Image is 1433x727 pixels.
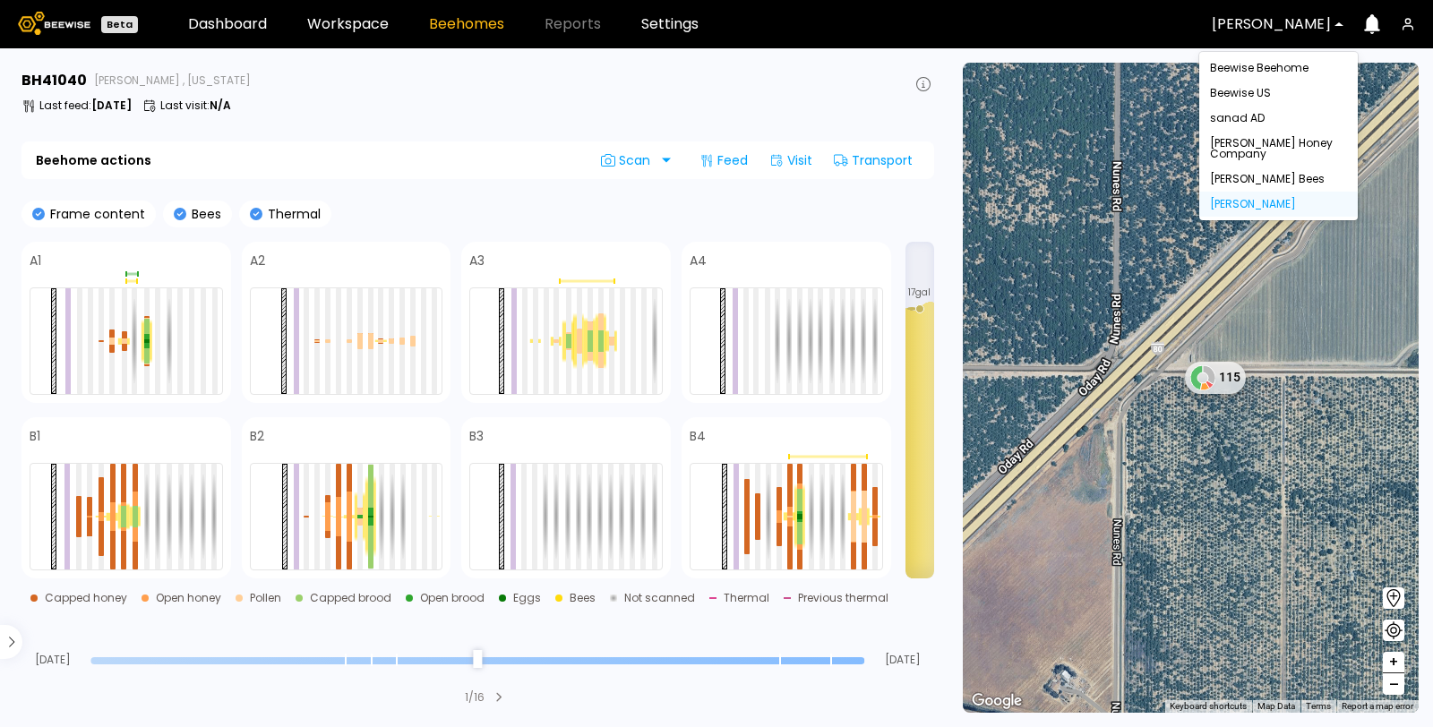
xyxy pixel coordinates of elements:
h4: B3 [469,430,484,442]
button: – [1383,673,1404,695]
button: Map Data [1257,700,1295,713]
b: Beehome actions [36,154,151,167]
h3: BH 41040 [21,73,87,88]
div: Thermal [724,593,769,603]
div: [PERSON_NAME] [1210,199,1347,210]
p: Thermal [262,208,321,220]
p: Last feed : [39,100,132,111]
a: Beehomes [429,17,504,31]
a: Open this area in Google Maps (opens a new window) [967,689,1026,713]
a: Report a map error [1342,701,1413,711]
p: Bees [186,208,221,220]
div: Capped brood [310,593,391,603]
img: Beewise logo [18,12,90,35]
button: Keyboard shortcuts [1170,700,1247,713]
a: Settings [641,17,699,31]
h4: B2 [250,430,264,442]
span: [DATE] [21,654,83,665]
div: Feed [692,146,755,175]
span: Scan [601,153,656,167]
div: 115 [1185,362,1246,394]
h4: A3 [469,254,485,267]
a: Workspace [307,17,389,31]
h4: B4 [690,430,706,442]
span: 17 gal [908,288,931,297]
div: [PERSON_NAME] Honey Company [1210,138,1347,159]
div: sanad AD [1210,113,1347,124]
div: Open brood [420,593,485,603]
b: [DATE] [91,98,132,113]
h4: A4 [690,254,707,267]
div: 1 / 16 [465,689,485,706]
h4: A1 [30,254,41,267]
div: Eggs [513,593,541,603]
div: Capped honey [45,593,127,603]
h4: A2 [250,254,265,267]
div: Bees [570,593,596,603]
span: [DATE] [872,654,934,665]
div: Transport [827,146,920,175]
div: Not scanned [624,593,695,603]
div: Previous thermal [798,593,888,603]
button: + [1383,652,1404,673]
p: Frame content [45,208,145,220]
b: N/A [210,98,231,113]
div: Visit [762,146,819,175]
h4: B1 [30,430,40,442]
span: – [1389,673,1399,696]
div: Beewise US [1210,88,1347,98]
span: [PERSON_NAME] , [US_STATE] [94,75,251,86]
a: Terms [1306,701,1331,711]
div: Pollen [250,593,281,603]
a: Dashboard [188,17,267,31]
div: [PERSON_NAME] Bees [1210,174,1347,184]
div: Open honey [156,593,221,603]
div: Beewise Beehome [1210,63,1347,73]
p: Last visit : [160,100,231,111]
div: Beta [101,16,138,33]
span: + [1388,651,1399,673]
span: Reports [545,17,601,31]
img: Google [967,689,1026,713]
